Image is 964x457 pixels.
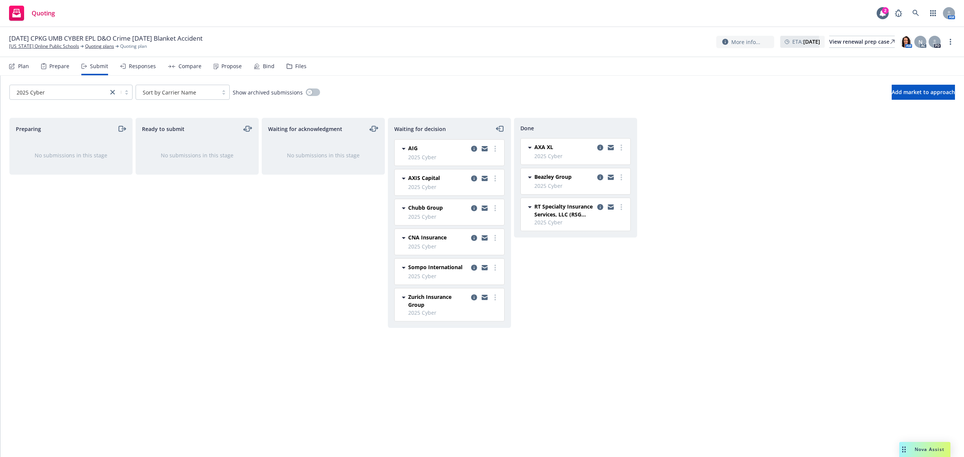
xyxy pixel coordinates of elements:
[178,63,201,69] div: Compare
[268,125,342,133] span: Waiting for acknowledgment
[829,36,895,48] a: View renewal prep case
[140,88,214,96] span: Sort by Carrier Name
[803,38,820,45] strong: [DATE]
[491,204,500,213] a: more
[480,174,489,183] a: copy logging email
[369,124,378,133] a: moveLeftRight
[882,7,889,14] div: 2
[408,242,500,250] span: 2025 Cyber
[617,173,626,182] a: more
[470,204,479,213] a: copy logging email
[899,442,909,457] div: Drag to move
[143,88,196,96] span: Sort by Carrier Name
[491,174,500,183] a: more
[9,34,203,43] span: [DATE] CPKG UMB CYBER EPL D&O Crime [DATE] Blanket Accident
[117,124,126,133] a: moveRight
[9,43,79,50] a: [US_STATE] Online Public Schools
[491,144,500,153] a: more
[829,36,895,47] div: View renewal prep case
[49,63,69,69] div: Prepare
[606,143,615,152] a: copy logging email
[918,38,923,46] span: N
[731,38,760,46] span: More info...
[496,124,505,133] a: moveLeft
[16,125,41,133] span: Preparing
[233,88,303,96] span: Show archived submissions
[470,293,479,302] a: copy logging email
[14,88,104,96] span: 2025 Cyber
[32,10,55,16] span: Quoting
[534,143,553,151] span: AXA XL
[908,6,923,21] a: Search
[606,173,615,182] a: copy logging email
[606,203,615,212] a: copy logging email
[617,143,626,152] a: more
[534,173,572,181] span: Beazley Group
[408,174,440,182] span: AXIS Capital
[491,233,500,242] a: more
[85,43,114,50] a: Quoting plans
[408,204,443,212] span: Chubb Group
[148,151,246,159] div: No submissions in this stage
[946,37,955,46] a: more
[534,218,626,226] span: 2025 Cyber
[408,263,462,271] span: Sompo International
[534,182,626,190] span: 2025 Cyber
[892,85,955,100] button: Add market to approach
[108,88,117,97] a: close
[534,203,594,218] span: RT Specialty Insurance Services, LLC (RSG Specialty, LLC)
[90,63,108,69] div: Submit
[480,204,489,213] a: copy logging email
[899,442,950,457] button: Nova Assist
[408,153,500,161] span: 2025 Cyber
[534,152,626,160] span: 2025 Cyber
[408,213,500,221] span: 2025 Cyber
[596,143,605,152] a: copy logging email
[129,63,156,69] div: Responses
[408,293,468,309] span: Zurich Insurance Group
[263,63,275,69] div: Bind
[408,183,500,191] span: 2025 Cyber
[142,125,185,133] span: Ready to submit
[480,293,489,302] a: copy logging email
[394,125,446,133] span: Waiting for decision
[480,233,489,242] a: copy logging email
[892,88,955,96] span: Add market to approach
[491,293,500,302] a: more
[915,446,944,452] span: Nova Assist
[520,124,534,132] span: Done
[900,36,912,48] img: photo
[221,63,242,69] div: Propose
[617,203,626,212] a: more
[408,309,500,317] span: 2025 Cyber
[480,263,489,272] a: copy logging email
[596,203,605,212] a: copy logging email
[596,173,605,182] a: copy logging email
[716,36,774,48] button: More info...
[891,6,906,21] a: Report a Bug
[120,43,147,50] span: Quoting plan
[274,151,372,159] div: No submissions in this stage
[926,6,941,21] a: Switch app
[470,174,479,183] a: copy logging email
[491,263,500,272] a: more
[470,144,479,153] a: copy logging email
[792,38,820,46] span: ETA :
[408,233,447,241] span: CNA Insurance
[18,63,29,69] div: Plan
[22,151,120,159] div: No submissions in this stage
[408,272,500,280] span: 2025 Cyber
[470,263,479,272] a: copy logging email
[6,3,58,24] a: Quoting
[480,144,489,153] a: copy logging email
[408,144,418,152] span: AIG
[470,233,479,242] a: copy logging email
[17,88,45,96] span: 2025 Cyber
[243,124,252,133] a: moveLeftRight
[295,63,307,69] div: Files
